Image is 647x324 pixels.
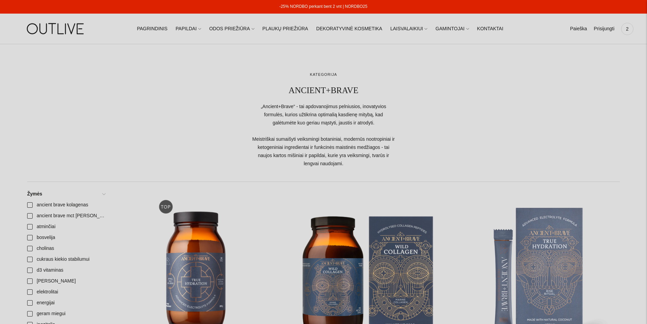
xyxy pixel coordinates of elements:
[477,21,503,36] a: KONTAKTAI
[23,254,109,265] a: cukraus kiekio stabilumui
[23,221,109,232] a: atminčiai
[23,200,109,210] a: ancient brave kolagenas
[23,243,109,254] a: cholinas
[390,21,427,36] a: LAISVALAIKIUI
[23,297,109,308] a: energijai
[621,21,633,36] a: 2
[623,24,632,34] span: 2
[176,21,201,36] a: PAPILDAI
[594,21,614,36] a: Prisijungti
[23,308,109,319] a: geram miegui
[570,21,587,36] a: Paieška
[263,21,308,36] a: PLAUKŲ PRIEŽIŪRA
[14,17,98,40] img: OUTLIVE
[279,4,367,9] a: -25% NORDBO perkant bent 2 vnt | NORDBO25
[137,21,167,36] a: PAGRINDINIS
[23,189,109,200] a: Žymės
[23,287,109,297] a: elektrolitai
[435,21,469,36] a: GAMINTOJAI
[23,210,109,221] a: ancient brave mct [PERSON_NAME]
[316,21,382,36] a: DEKORATYVINĖ KOSMETIKA
[23,276,109,287] a: [PERSON_NAME]
[23,265,109,276] a: d3 vitaminas
[209,21,254,36] a: ODOS PRIEŽIŪRA
[23,232,109,243] a: bosvelija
